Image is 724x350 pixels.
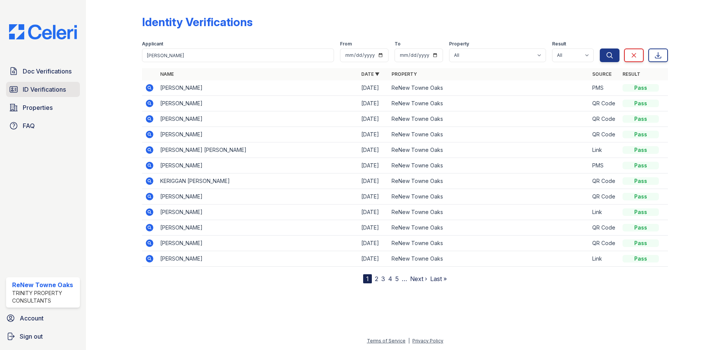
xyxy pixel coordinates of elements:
[388,275,392,283] a: 4
[589,173,619,189] td: QR Code
[23,121,35,130] span: FAQ
[623,255,659,262] div: Pass
[340,41,352,47] label: From
[358,189,389,205] td: [DATE]
[408,338,410,344] div: |
[157,127,358,142] td: [PERSON_NAME]
[430,275,447,283] a: Last »
[592,71,612,77] a: Source
[160,71,174,77] a: Name
[623,71,640,77] a: Result
[589,127,619,142] td: QR Code
[623,100,659,107] div: Pass
[157,236,358,251] td: [PERSON_NAME]
[142,41,163,47] label: Applicant
[623,115,659,123] div: Pass
[395,275,399,283] a: 5
[358,127,389,142] td: [DATE]
[389,142,590,158] td: ReNew Towne Oaks
[589,220,619,236] td: QR Code
[589,205,619,220] td: Link
[375,275,378,283] a: 2
[20,332,43,341] span: Sign out
[623,208,659,216] div: Pass
[157,142,358,158] td: [PERSON_NAME] [PERSON_NAME]
[623,177,659,185] div: Pass
[358,80,389,96] td: [DATE]
[389,158,590,173] td: ReNew Towne Oaks
[389,251,590,267] td: ReNew Towne Oaks
[623,162,659,169] div: Pass
[12,289,77,305] div: Trinity Property Consultants
[6,118,80,133] a: FAQ
[358,96,389,111] td: [DATE]
[395,41,401,47] label: To
[589,80,619,96] td: PMS
[157,205,358,220] td: [PERSON_NAME]
[20,314,44,323] span: Account
[402,274,407,283] span: …
[623,193,659,200] div: Pass
[589,142,619,158] td: Link
[589,96,619,111] td: QR Code
[157,220,358,236] td: [PERSON_NAME]
[449,41,469,47] label: Property
[23,85,66,94] span: ID Verifications
[389,189,590,205] td: ReNew Towne Oaks
[623,131,659,138] div: Pass
[23,103,53,112] span: Properties
[358,220,389,236] td: [DATE]
[389,205,590,220] td: ReNew Towne Oaks
[157,111,358,127] td: [PERSON_NAME]
[361,71,379,77] a: Date ▼
[392,71,417,77] a: Property
[623,239,659,247] div: Pass
[157,158,358,173] td: [PERSON_NAME]
[142,15,253,29] div: Identity Verifications
[6,82,80,97] a: ID Verifications
[358,158,389,173] td: [DATE]
[363,274,372,283] div: 1
[623,84,659,92] div: Pass
[367,338,406,344] a: Terms of Service
[389,236,590,251] td: ReNew Towne Oaks
[157,96,358,111] td: [PERSON_NAME]
[157,251,358,267] td: [PERSON_NAME]
[23,67,72,76] span: Doc Verifications
[389,111,590,127] td: ReNew Towne Oaks
[12,280,77,289] div: ReNew Towne Oaks
[623,146,659,154] div: Pass
[389,80,590,96] td: ReNew Towne Oaks
[6,64,80,79] a: Doc Verifications
[157,189,358,205] td: [PERSON_NAME]
[389,173,590,189] td: ReNew Towne Oaks
[412,338,443,344] a: Privacy Policy
[589,111,619,127] td: QR Code
[157,173,358,189] td: KERIGGAN [PERSON_NAME]
[358,205,389,220] td: [DATE]
[589,236,619,251] td: QR Code
[381,275,385,283] a: 3
[358,111,389,127] td: [DATE]
[552,41,566,47] label: Result
[589,251,619,267] td: Link
[358,173,389,189] td: [DATE]
[589,158,619,173] td: PMS
[358,251,389,267] td: [DATE]
[157,80,358,96] td: [PERSON_NAME]
[358,236,389,251] td: [DATE]
[589,189,619,205] td: QR Code
[623,224,659,231] div: Pass
[142,48,334,62] input: Search by name or phone number
[358,142,389,158] td: [DATE]
[410,275,427,283] a: Next ›
[3,329,83,344] a: Sign out
[389,220,590,236] td: ReNew Towne Oaks
[389,127,590,142] td: ReNew Towne Oaks
[6,100,80,115] a: Properties
[3,24,83,39] img: CE_Logo_Blue-a8612792a0a2168367f1c8372b55b34899dd931a85d93a1a3d3e32e68fde9ad4.png
[389,96,590,111] td: ReNew Towne Oaks
[3,311,83,326] a: Account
